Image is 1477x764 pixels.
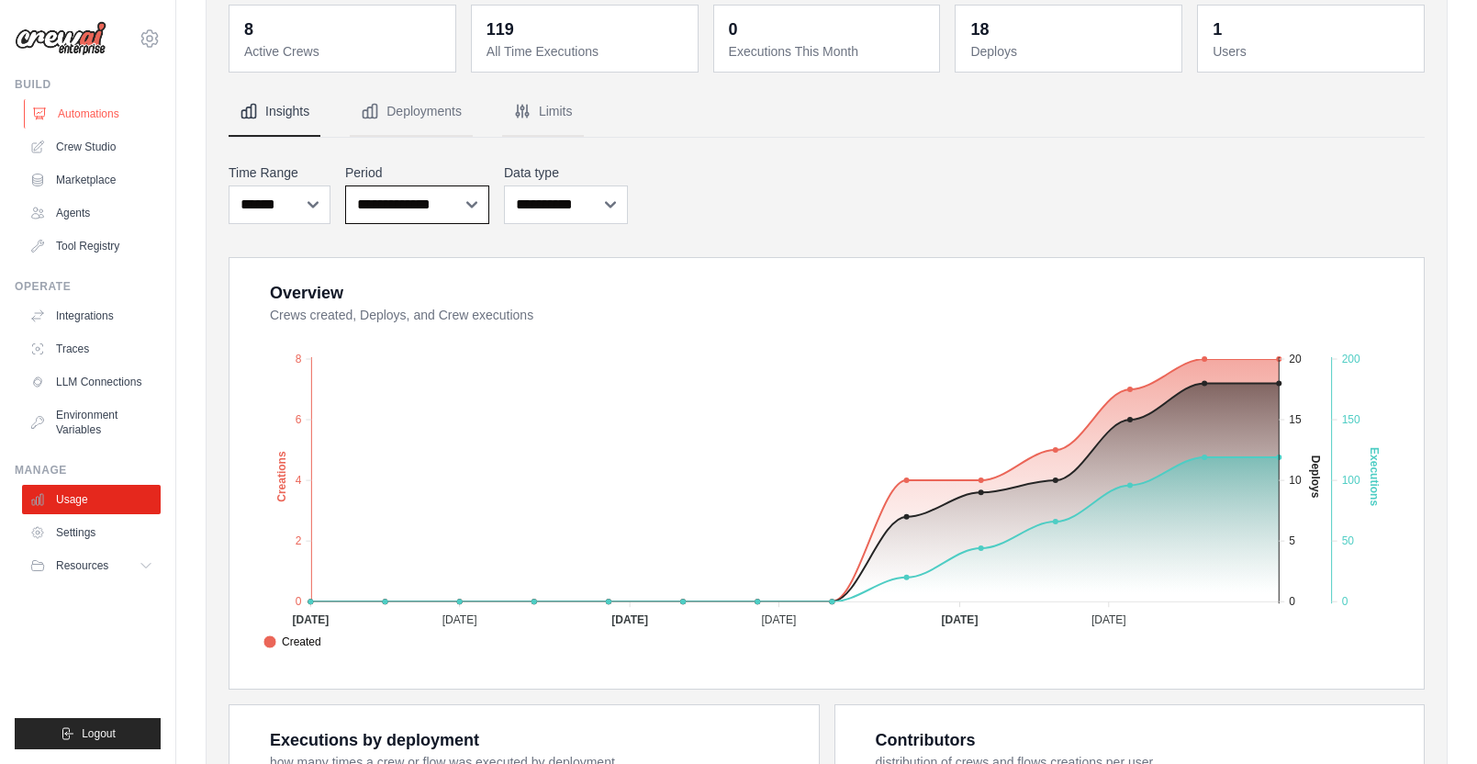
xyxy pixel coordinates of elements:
[1091,613,1126,626] tspan: [DATE]
[1289,595,1295,608] tspan: 0
[942,613,979,626] tspan: [DATE]
[15,463,161,477] div: Manage
[296,534,302,547] tspan: 2
[22,367,161,397] a: LLM Connections
[22,231,161,261] a: Tool Registry
[1342,595,1348,608] tspan: 0
[876,727,976,753] div: Contributors
[729,17,738,42] div: 0
[1368,447,1381,506] text: Executions
[82,726,116,741] span: Logout
[275,451,288,502] text: Creations
[270,727,479,753] div: Executions by deployment
[762,613,797,626] tspan: [DATE]
[263,634,321,650] span: Created
[296,413,302,426] tspan: 6
[56,558,108,573] span: Resources
[1342,534,1355,547] tspan: 50
[296,595,302,608] tspan: 0
[296,474,302,487] tspan: 4
[1289,413,1302,426] tspan: 15
[504,163,628,182] label: Data type
[970,42,1170,61] dt: Deploys
[1309,455,1322,499] text: Deploys
[229,163,330,182] label: Time Range
[22,518,161,547] a: Settings
[24,99,162,129] a: Automations
[22,132,161,162] a: Crew Studio
[1289,534,1295,547] tspan: 5
[970,17,989,42] div: 18
[22,400,161,444] a: Environment Variables
[1213,17,1222,42] div: 1
[22,198,161,228] a: Agents
[1289,474,1302,487] tspan: 10
[15,718,161,749] button: Logout
[244,17,253,42] div: 8
[229,87,320,137] button: Insights
[292,613,329,626] tspan: [DATE]
[1289,353,1302,365] tspan: 20
[22,165,161,195] a: Marketplace
[1342,413,1360,426] tspan: 150
[345,163,489,182] label: Period
[22,485,161,514] a: Usage
[15,77,161,92] div: Build
[350,87,473,137] button: Deployments
[502,87,584,137] button: Limits
[22,334,161,364] a: Traces
[244,42,444,61] dt: Active Crews
[22,301,161,331] a: Integrations
[22,551,161,580] button: Resources
[296,353,302,365] tspan: 8
[15,21,106,56] img: Logo
[1342,353,1360,365] tspan: 200
[270,306,1402,324] dt: Crews created, Deploys, and Crew executions
[729,42,929,61] dt: Executions This Month
[229,87,1425,137] nav: Tabs
[487,42,687,61] dt: All Time Executions
[442,613,477,626] tspan: [DATE]
[270,280,343,306] div: Overview
[15,279,161,294] div: Operate
[1342,474,1360,487] tspan: 100
[1213,42,1413,61] dt: Users
[487,17,514,42] div: 119
[611,613,648,626] tspan: [DATE]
